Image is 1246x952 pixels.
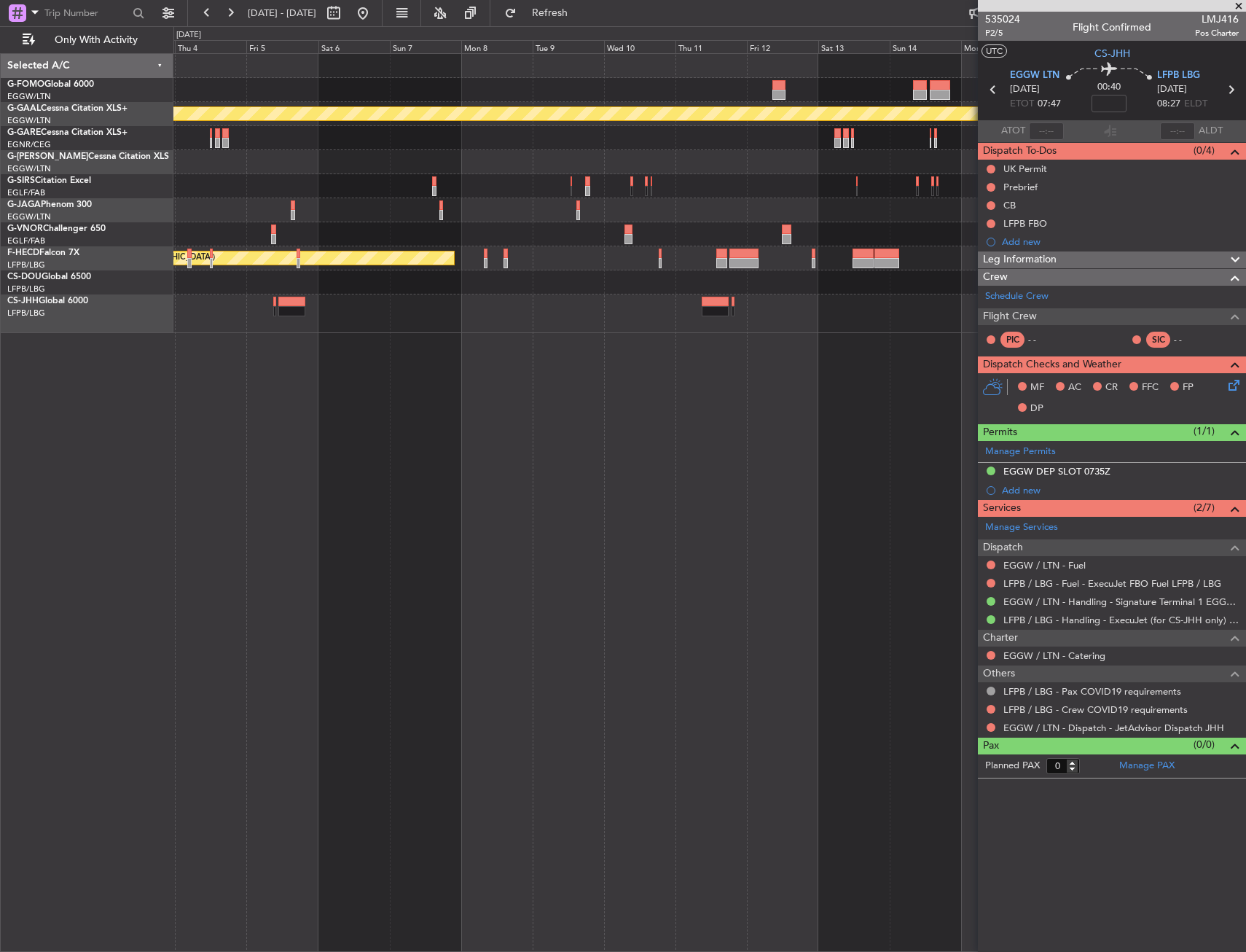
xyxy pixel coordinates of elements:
a: LFPB / LBG - Fuel - ExecuJet FBO Fuel LFPB / LBG [1003,577,1221,590]
span: G-VNOR [7,225,43,233]
a: G-GARECessna Citation XLS+ [7,128,128,137]
span: 07:47 [1038,97,1061,112]
span: LMJ416 [1195,12,1239,27]
span: CS-DOU [7,273,42,281]
div: Mon 8 [461,40,533,53]
a: EGGW/LTN [7,115,51,126]
a: LFPB/LBG [7,260,45,270]
a: CS-JHHGlobal 6000 [7,297,88,305]
span: Flight Crew [983,308,1037,325]
span: AC [1068,381,1081,395]
span: Services [983,500,1021,517]
a: LFPB / LBG - Crew COVID19 requirements [1003,703,1188,716]
span: 08:27 [1157,97,1180,112]
a: G-JAGAPhenom 300 [7,200,92,209]
span: Dispatch Checks and Weather [983,356,1121,373]
span: Permits [983,424,1017,441]
a: LFPB / LBG - Handling - ExecuJet (for CS-JHH only) LFPB / LBG [1003,614,1239,626]
a: EGGW/LTN [7,211,51,222]
a: G-FOMOGlobal 6000 [7,80,94,89]
a: LFPB/LBG [7,308,45,319]
span: ELDT [1184,97,1207,112]
a: EGLF/FAB [7,235,45,246]
span: F-HECD [7,249,39,257]
a: EGGW / LTN - Handling - Signature Terminal 1 EGGW / LTN [1003,596,1239,608]
span: CR [1105,381,1118,395]
a: Manage PAX [1119,759,1175,773]
span: Dispatch [983,539,1023,556]
a: LFPB / LBG - Pax COVID19 requirements [1003,685,1181,698]
div: LFPB FBO [1003,217,1047,230]
div: EGGW DEP SLOT 0735Z [1003,465,1110,477]
input: Trip Number [44,2,128,24]
a: LFPB/LBG [7,284,45,294]
a: G-VNORChallenger 650 [7,225,106,233]
a: G-SIRSCitation Excel [7,176,91,185]
span: FP [1183,381,1194,395]
div: Flight Confirmed [1073,20,1151,35]
button: UTC [981,44,1007,58]
div: Prebrief [1003,181,1038,193]
a: EGGW / LTN - Catering [1003,649,1105,662]
div: PIC [1000,332,1024,348]
span: Pos Charter [1195,27,1239,39]
span: Dispatch To-Dos [983,143,1057,160]
span: CS-JHH [1094,46,1130,61]
span: LFPB LBG [1157,69,1200,83]
span: ALDT [1199,124,1223,138]
div: Thu 11 [675,40,747,53]
span: 00:40 [1097,80,1121,95]
span: Others [983,666,1015,682]
span: DP [1030,402,1043,416]
div: - - [1174,333,1207,346]
div: Sat 6 [318,40,390,53]
span: [DATE] - [DATE] [248,7,316,20]
div: Wed 10 [604,40,675,53]
div: SIC [1146,332,1170,348]
span: (2/7) [1194,500,1215,515]
button: Only With Activity [16,28,158,52]
span: G-[PERSON_NAME] [7,152,88,161]
div: Sat 13 [818,40,890,53]
a: EGGW/LTN [7,91,51,102]
a: EGNR/CEG [7,139,51,150]
span: G-SIRS [7,176,35,185]
div: - - [1028,333,1061,346]
span: Refresh [520,8,581,18]
div: Mon 15 [961,40,1033,53]
span: Leg Information [983,251,1057,268]
div: Add new [1002,235,1239,248]
span: (1/1) [1194,424,1215,439]
div: CB [1003,199,1016,211]
a: G-GAALCessna Citation XLS+ [7,104,128,113]
a: EGGW / LTN - Dispatch - JetAdvisor Dispatch JHH [1003,722,1224,734]
span: P2/5 [985,27,1020,39]
a: G-[PERSON_NAME]Cessna Citation XLS [7,152,169,161]
span: Charter [983,630,1018,647]
span: Crew [983,269,1008,286]
a: Manage Permits [985,445,1056,459]
input: --:-- [1029,122,1064,140]
a: EGGW / LTN - Fuel [1003,559,1086,571]
span: G-FOMO [7,80,44,89]
a: Manage Services [985,520,1058,535]
span: G-GARE [7,128,41,137]
div: [DATE] [176,29,201,42]
span: G-GAAL [7,104,41,113]
span: Pax [983,738,999,754]
a: F-HECDFalcon 7X [7,249,79,257]
div: Tue 9 [533,40,604,53]
span: EGGW LTN [1010,69,1059,83]
a: Schedule Crew [985,289,1049,304]
div: Fri 5 [246,40,318,53]
span: MF [1030,381,1044,395]
span: G-JAGA [7,200,41,209]
div: Add new [1002,484,1239,496]
span: [DATE] [1157,82,1187,97]
span: Only With Activity [38,35,154,45]
span: (0/4) [1194,143,1215,158]
div: UK Permit [1003,163,1047,175]
span: FFC [1142,381,1159,395]
a: EGLF/FAB [7,187,45,198]
div: Sun 7 [390,40,461,53]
